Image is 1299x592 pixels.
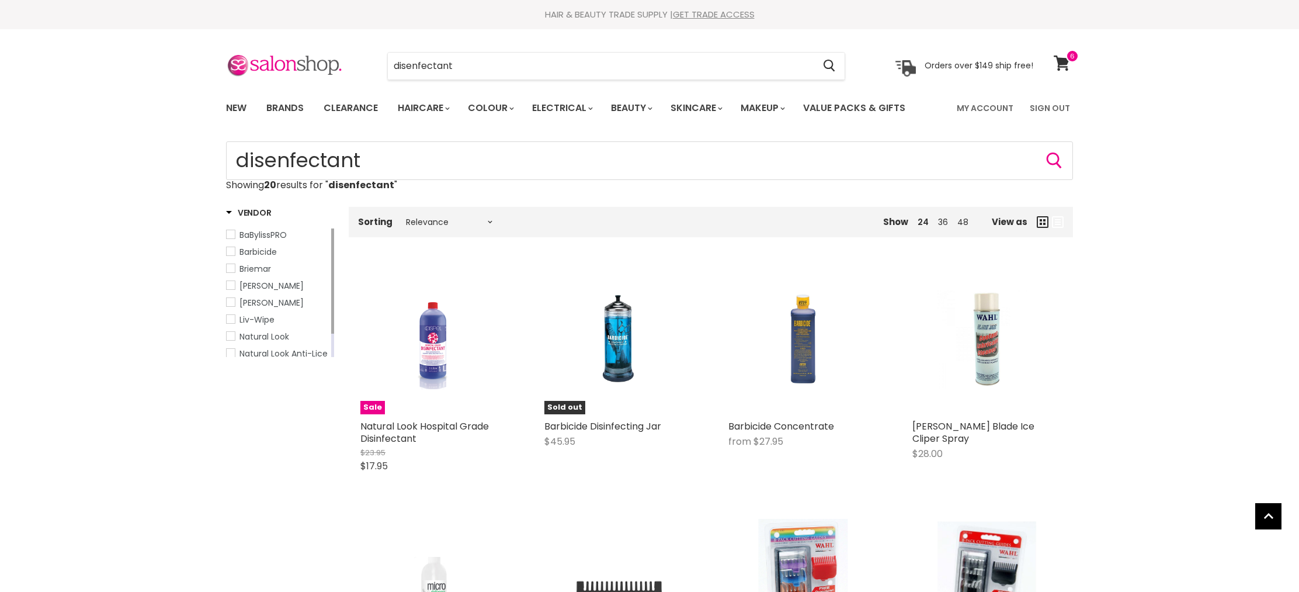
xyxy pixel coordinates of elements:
[226,141,1073,180] form: Product
[523,96,600,120] a: Electrical
[912,447,943,461] span: $28.00
[239,263,271,275] span: Briemar
[1023,96,1077,120] a: Sign Out
[360,459,388,473] span: $17.95
[544,265,693,414] a: Barbicide Disinfecting JarSold out
[226,229,329,241] a: BaBylissPRO
[226,313,329,326] a: Liv-Wipe
[389,96,457,120] a: Haircare
[226,180,1073,191] p: Showing results for " "
[662,96,730,120] a: Skincare
[950,96,1020,120] a: My Account
[226,141,1073,180] input: Search
[258,96,312,120] a: Brands
[217,96,255,120] a: New
[1045,151,1064,170] button: Search
[360,447,385,458] span: $23.95
[226,207,271,219] h3: Vendor
[264,178,276,192] strong: 20
[794,96,914,120] a: Value Packs & Gifts
[569,265,669,414] img: Barbicide Disinfecting Jar
[753,435,783,448] span: $27.95
[226,245,329,258] a: Barbicide
[315,96,387,120] a: Clearance
[239,314,275,326] span: Liv-Wipe
[217,91,932,125] ul: Main menu
[239,348,328,359] span: Natural Look Anti-Lice
[226,279,329,292] a: Caron
[673,8,755,20] a: GET TRADE ACCESS
[544,435,575,448] span: $45.95
[883,216,908,228] span: Show
[925,60,1033,71] p: Orders over $149 ship free!
[358,217,393,227] label: Sorting
[328,178,394,192] strong: disenfectant
[360,401,385,414] span: Sale
[938,216,948,228] a: 36
[239,246,277,258] span: Barbicide
[992,217,1027,227] span: View as
[728,435,751,448] span: from
[239,331,289,342] span: Natural Look
[912,420,1034,445] a: [PERSON_NAME] Blade Ice Cliper Spray
[226,330,329,343] a: Natural Look
[544,420,661,433] a: Barbicide Disinfecting Jar
[912,265,1061,414] a: Wahl Blade Ice Cliper Spray
[211,91,1088,125] nav: Main
[387,52,845,80] form: Product
[360,420,489,445] a: Natural Look Hospital Grade Disinfectant
[814,53,845,79] button: Search
[360,265,509,414] a: Natural Look Hospital Grade DisinfectantSale
[544,401,585,414] span: Sold out
[602,96,659,120] a: Beauty
[239,280,304,292] span: [PERSON_NAME]
[918,216,929,228] a: 24
[1241,537,1287,580] iframe: Gorgias live chat messenger
[728,265,877,414] a: Barbicide Concentrate
[226,296,329,309] a: Kimberly Clarke
[239,229,287,241] span: BaBylissPRO
[385,265,485,414] img: Natural Look Hospital Grade Disinfectant
[226,347,329,360] a: Natural Look Anti-Lice
[937,265,1037,414] img: Wahl Blade Ice Cliper Spray
[459,96,521,120] a: Colour
[239,297,304,309] span: [PERSON_NAME]
[211,9,1088,20] div: HAIR & BEAUTY TRADE SUPPLY |
[732,96,792,120] a: Makeup
[753,265,853,414] img: Barbicide Concentrate
[957,216,968,228] a: 48
[226,262,329,275] a: Briemar
[388,53,814,79] input: Search
[728,420,834,433] a: Barbicide Concentrate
